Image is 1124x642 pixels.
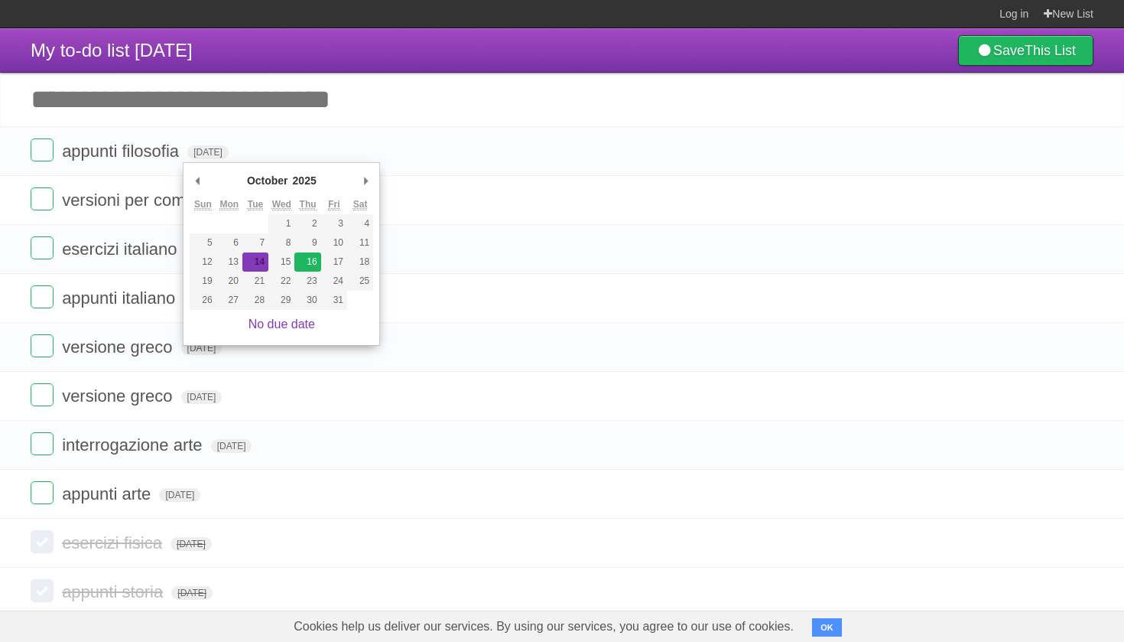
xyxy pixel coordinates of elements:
[31,285,54,308] label: Done
[321,291,347,310] button: 31
[272,199,291,210] abbr: Wednesday
[211,439,252,453] span: [DATE]
[31,334,54,357] label: Done
[294,233,320,253] button: 9
[268,233,294,253] button: 8
[347,272,373,291] button: 25
[242,291,268,310] button: 28
[245,169,291,192] div: October
[268,253,294,272] button: 15
[328,199,339,210] abbr: Friday
[187,145,229,159] span: [DATE]
[31,187,54,210] label: Done
[321,214,347,233] button: 3
[294,291,320,310] button: 30
[62,533,166,552] span: esercizi fisica
[62,191,262,210] span: versioni per compito latino
[171,586,213,600] span: [DATE]
[242,233,268,253] button: 7
[62,142,183,161] span: appunti filosofia
[216,272,242,291] button: 20
[1025,43,1076,58] b: This List
[31,139,54,161] label: Done
[242,272,268,291] button: 21
[268,291,294,310] button: 29
[321,272,347,291] button: 24
[268,272,294,291] button: 22
[321,233,347,253] button: 10
[347,214,373,233] button: 4
[294,214,320,233] button: 2
[278,611,809,642] span: Cookies help us deliver our services. By using our services, you agree to our use of cookies.
[62,288,179,308] span: appunti italiano
[300,199,317,210] abbr: Thursday
[216,233,242,253] button: 6
[31,432,54,455] label: Done
[171,537,212,551] span: [DATE]
[347,253,373,272] button: 18
[31,236,54,259] label: Done
[190,272,216,291] button: 19
[62,240,180,259] span: esercizi italiano
[958,35,1093,66] a: SaveThis List
[62,484,154,503] span: appunti arte
[31,530,54,553] label: Done
[812,618,842,637] button: OK
[194,199,212,210] abbr: Sunday
[190,169,205,192] button: Previous Month
[62,386,176,406] span: versione greco
[353,199,368,210] abbr: Saturday
[268,214,294,233] button: 1
[62,435,206,455] span: interrogazione arte
[181,341,223,355] span: [DATE]
[62,337,176,357] span: versione greco
[62,582,167,601] span: appunti storia
[248,199,263,210] abbr: Tuesday
[216,291,242,310] button: 27
[216,253,242,272] button: 13
[181,390,223,404] span: [DATE]
[242,253,268,272] button: 14
[190,253,216,272] button: 12
[31,579,54,602] label: Done
[31,481,54,504] label: Done
[31,383,54,406] label: Done
[219,199,239,210] abbr: Monday
[294,272,320,291] button: 23
[190,291,216,310] button: 26
[159,488,200,502] span: [DATE]
[291,169,319,192] div: 2025
[249,318,315,331] a: No due date
[358,169,373,192] button: Next Month
[31,40,193,60] span: My to-do list [DATE]
[321,253,347,272] button: 17
[294,253,320,272] button: 16
[347,233,373,253] button: 11
[190,233,216,253] button: 5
